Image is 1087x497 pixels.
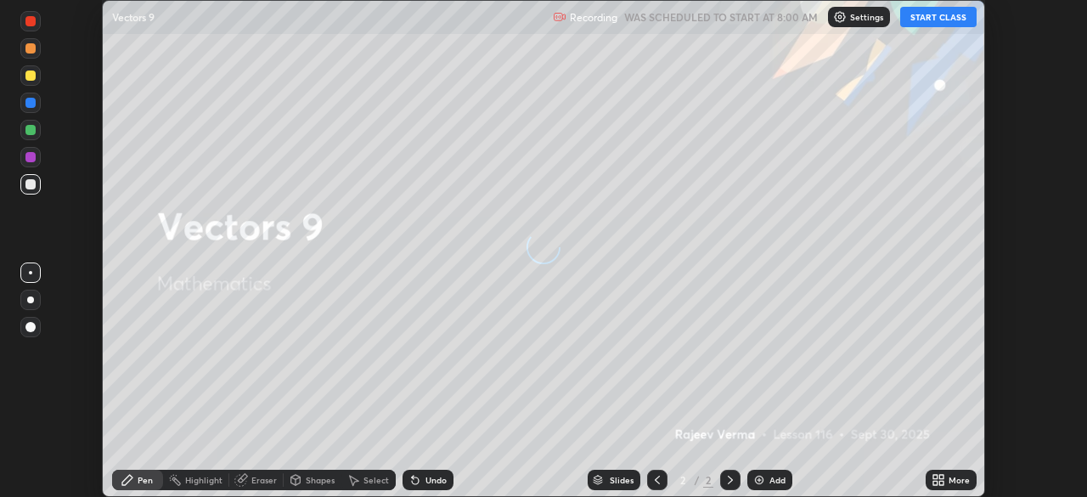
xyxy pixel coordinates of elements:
div: Undo [425,476,447,484]
div: Shapes [306,476,335,484]
div: Highlight [185,476,222,484]
p: Vectors 9 [112,10,155,24]
p: Settings [850,13,883,21]
div: Pen [138,476,153,484]
h5: WAS SCHEDULED TO START AT 8:00 AM [624,9,818,25]
div: / [695,475,700,485]
img: class-settings-icons [833,10,847,24]
div: 2 [674,475,691,485]
p: Recording [570,11,617,24]
button: START CLASS [900,7,977,27]
div: Add [769,476,786,484]
div: Slides [610,476,634,484]
img: recording.375f2c34.svg [553,10,566,24]
div: Eraser [251,476,277,484]
img: add-slide-button [752,473,766,487]
div: 2 [703,472,713,488]
div: Select [363,476,389,484]
div: More [949,476,970,484]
